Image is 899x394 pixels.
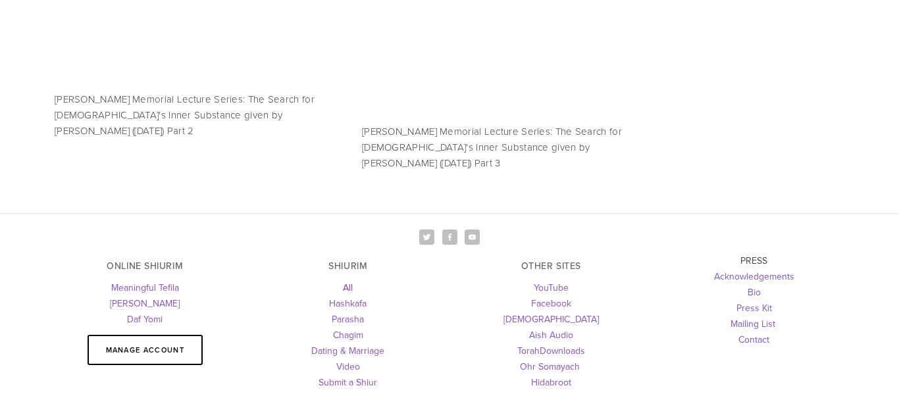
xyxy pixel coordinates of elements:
a: Submit a Shiur [319,376,377,389]
a: Bio [748,285,761,299]
a: Hashkafa [329,297,367,310]
a: Manage Account [88,335,203,365]
a: [PERSON_NAME] [110,297,180,310]
a: Chagim [333,328,363,341]
a: Facebook [531,297,571,310]
a: [DEMOGRAPHIC_DATA] [503,312,599,326]
a: Contact [738,333,769,346]
a: Meaningful Tefila [111,281,179,294]
div: [PERSON_NAME] Memorial Lecture Series: The Search for [DEMOGRAPHIC_DATA]'s Inner Substance given ... [55,91,340,139]
a: All [343,281,353,294]
a: Mailing List [731,317,775,330]
a: Daf Yomi [127,312,163,326]
a: Dating & Marriage [311,344,384,357]
a: YouTube [534,281,569,294]
a: Press Kit [736,301,772,314]
a: Hidabroot [531,376,571,389]
a: Acknowledgements [714,270,794,283]
div: [PERSON_NAME] Memorial Lecture Series: The Search for [DEMOGRAPHIC_DATA]'s Inner Substance given ... [362,124,647,171]
a: Aish Audio [529,328,573,341]
h3: SHIURIM [258,260,439,272]
h3: OTHER SITES [461,260,642,272]
a: Video [336,360,360,373]
a: Ohr Somayach [520,360,580,373]
h3: ONLINE SHIURIM [55,260,236,272]
a: Parasha [332,312,364,326]
a: TorahDownloads [517,344,585,357]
